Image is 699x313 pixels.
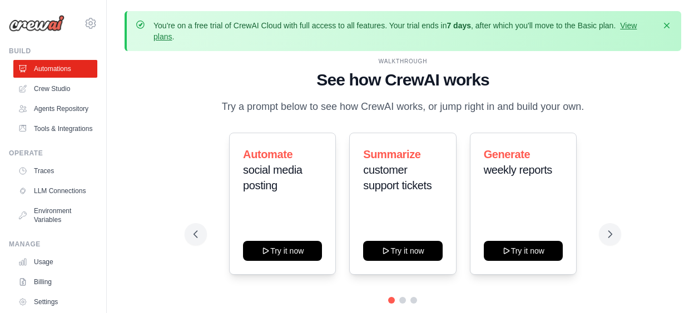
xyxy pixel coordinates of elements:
[13,120,97,138] a: Tools & Integrations
[13,80,97,98] a: Crew Studio
[484,241,563,261] button: Try it now
[9,240,97,249] div: Manage
[153,20,655,42] p: You're on a free trial of CrewAI Cloud with full access to all features. Your trial ends in , aft...
[13,60,97,78] a: Automations
[484,164,552,176] span: weekly reports
[484,148,531,160] span: Generate
[9,149,97,158] div: Operate
[363,164,432,191] span: customer support tickets
[13,182,97,200] a: LLM Connections
[216,99,589,115] p: Try a prompt below to see how CrewAI works, or jump right in and build your own.
[13,293,97,311] a: Settings
[363,241,442,261] button: Try it now
[13,273,97,291] a: Billing
[363,148,420,160] span: Summarize
[243,148,293,160] span: Automate
[243,164,302,191] span: social media posting
[9,15,65,32] img: Logo
[194,57,612,65] div: WALKTHROUGH
[13,253,97,271] a: Usage
[243,241,322,261] button: Try it now
[13,202,97,229] a: Environment Variables
[13,100,97,118] a: Agents Repository
[194,70,612,90] h1: See how CrewAI works
[447,21,471,30] strong: 7 days
[13,162,97,180] a: Traces
[9,47,97,55] div: Build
